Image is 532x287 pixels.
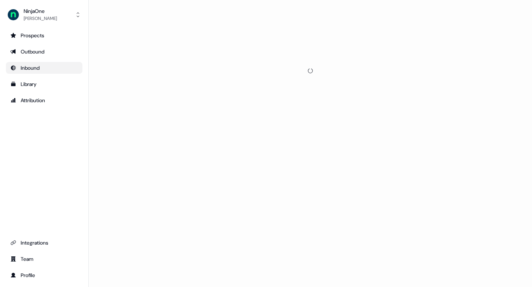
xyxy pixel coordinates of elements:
[10,80,78,88] div: Library
[6,78,82,90] a: Go to templates
[10,272,78,279] div: Profile
[10,64,78,72] div: Inbound
[6,62,82,74] a: Go to Inbound
[10,255,78,263] div: Team
[10,32,78,39] div: Prospects
[6,46,82,58] a: Go to outbound experience
[6,237,82,249] a: Go to integrations
[24,7,57,15] div: NinjaOne
[10,97,78,104] div: Attribution
[24,15,57,22] div: [PERSON_NAME]
[6,6,82,24] button: NinjaOne[PERSON_NAME]
[6,269,82,281] a: Go to profile
[6,30,82,41] a: Go to prospects
[6,253,82,265] a: Go to team
[10,48,78,55] div: Outbound
[10,239,78,246] div: Integrations
[6,94,82,106] a: Go to attribution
